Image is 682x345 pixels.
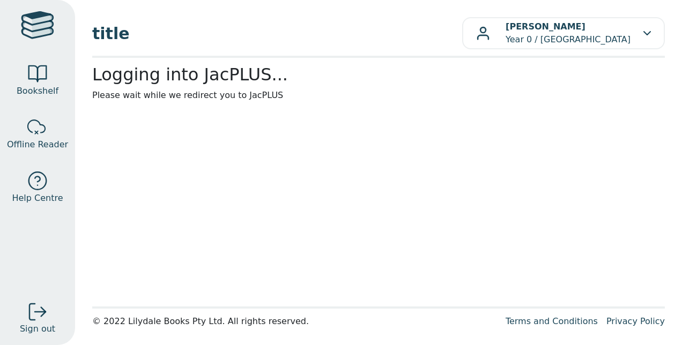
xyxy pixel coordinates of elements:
[506,20,631,46] p: Year 0 / [GEOGRAPHIC_DATA]
[462,17,665,49] button: [PERSON_NAME]Year 0 / [GEOGRAPHIC_DATA]
[606,316,665,326] a: Privacy Policy
[506,21,585,32] b: [PERSON_NAME]
[92,21,462,46] span: title
[506,316,598,326] a: Terms and Conditions
[7,138,68,151] span: Offline Reader
[92,89,665,102] p: Please wait while we redirect you to JacPLUS
[17,85,58,97] span: Bookshelf
[92,64,665,85] h2: Logging into JacPLUS...
[20,322,55,335] span: Sign out
[12,192,63,205] span: Help Centre
[92,315,497,328] div: © 2022 Lilydale Books Pty Ltd. All rights reserved.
